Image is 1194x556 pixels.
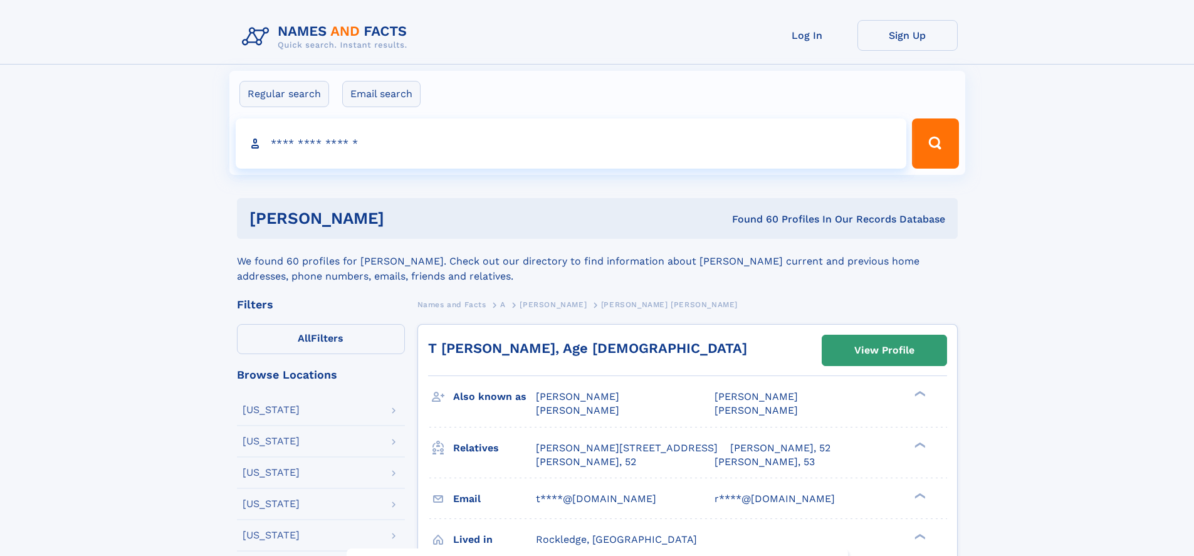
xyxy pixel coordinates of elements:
[243,468,300,478] div: [US_STATE]
[911,491,926,500] div: ❯
[298,332,311,344] span: All
[911,441,926,449] div: ❯
[239,81,329,107] label: Regular search
[536,533,697,545] span: Rockledge, [GEOGRAPHIC_DATA]
[236,118,907,169] input: search input
[536,404,619,416] span: [PERSON_NAME]
[453,488,536,510] h3: Email
[601,300,738,309] span: [PERSON_NAME] [PERSON_NAME]
[558,212,945,226] div: Found 60 Profiles In Our Records Database
[453,438,536,459] h3: Relatives
[237,369,405,380] div: Browse Locations
[428,340,747,356] a: T [PERSON_NAME], Age [DEMOGRAPHIC_DATA]
[822,335,946,365] a: View Profile
[715,391,798,402] span: [PERSON_NAME]
[715,404,798,416] span: [PERSON_NAME]
[453,529,536,550] h3: Lived in
[911,390,926,398] div: ❯
[243,530,300,540] div: [US_STATE]
[536,441,718,455] a: [PERSON_NAME][STREET_ADDRESS]
[520,300,587,309] span: [PERSON_NAME]
[536,391,619,402] span: [PERSON_NAME]
[342,81,421,107] label: Email search
[243,436,300,446] div: [US_STATE]
[857,20,958,51] a: Sign Up
[417,296,486,312] a: Names and Facts
[854,336,914,365] div: View Profile
[520,296,587,312] a: [PERSON_NAME]
[912,118,958,169] button: Search Button
[237,324,405,354] label: Filters
[715,455,815,469] a: [PERSON_NAME], 53
[757,20,857,51] a: Log In
[249,211,558,226] h1: [PERSON_NAME]
[500,300,506,309] span: A
[237,239,958,284] div: We found 60 profiles for [PERSON_NAME]. Check out our directory to find information about [PERSON...
[237,20,417,54] img: Logo Names and Facts
[536,455,636,469] a: [PERSON_NAME], 52
[453,386,536,407] h3: Also known as
[500,296,506,312] a: A
[237,299,405,310] div: Filters
[243,405,300,415] div: [US_STATE]
[730,441,830,455] a: [PERSON_NAME], 52
[243,499,300,509] div: [US_STATE]
[911,532,926,540] div: ❯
